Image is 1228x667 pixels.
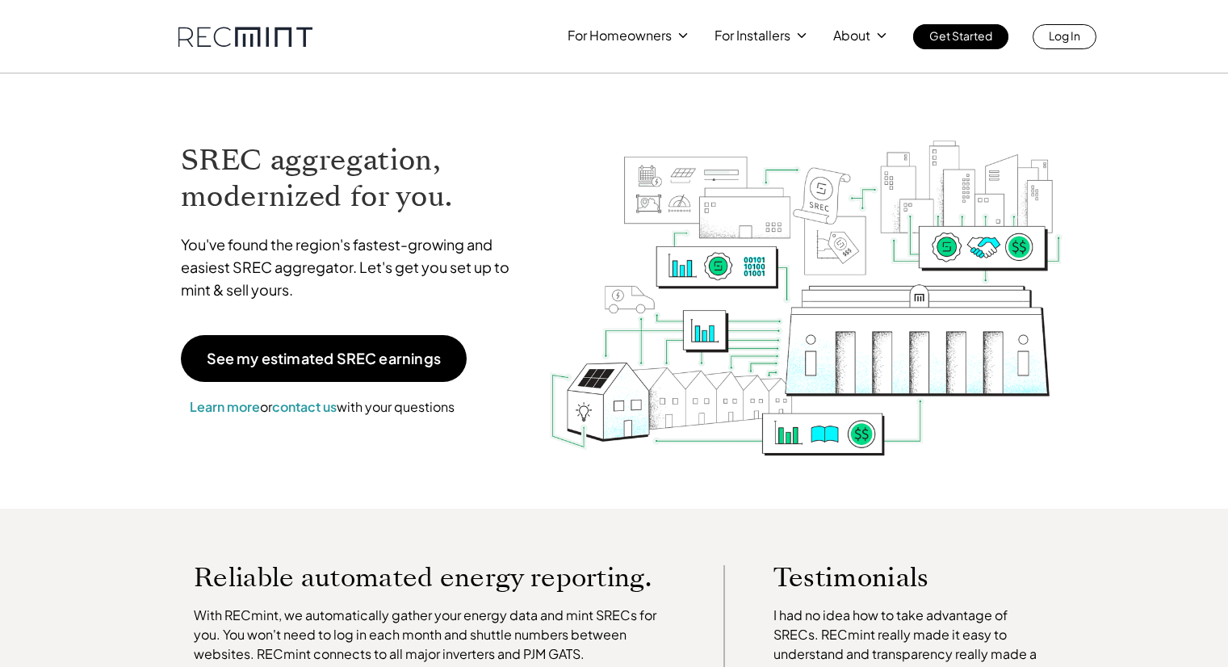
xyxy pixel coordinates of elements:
a: Learn more [190,398,260,415]
p: Get Started [929,24,992,47]
p: or with your questions [181,396,463,417]
a: contact us [272,398,337,415]
h1: SREC aggregation, modernized for you. [181,142,525,215]
p: Log In [1049,24,1080,47]
a: See my estimated SREC earnings [181,335,467,382]
a: Log In [1033,24,1096,49]
p: For Homeowners [568,24,672,47]
p: Reliable automated energy reporting. [194,565,675,589]
img: RECmint value cycle [548,98,1063,460]
a: Get Started [913,24,1008,49]
p: You've found the region's fastest-growing and easiest SREC aggregator. Let's get you set up to mi... [181,233,525,301]
p: For Installers [715,24,790,47]
p: With RECmint, we automatically gather your energy data and mint SRECs for you. You won't need to ... [194,606,675,664]
p: About [833,24,870,47]
p: See my estimated SREC earnings [207,351,441,366]
p: Testimonials [773,565,1014,589]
